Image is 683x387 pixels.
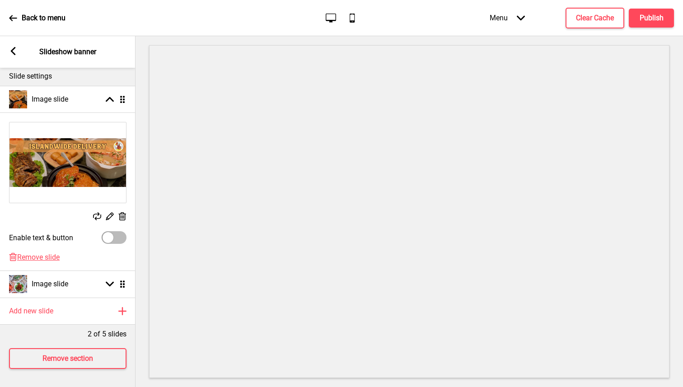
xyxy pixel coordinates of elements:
span: Remove slide [17,253,60,261]
label: Enable text & button [9,233,73,242]
img: Image [9,122,126,203]
p: Slideshow banner [39,47,96,57]
button: Publish [629,9,674,28]
p: Back to menu [22,13,65,23]
p: Slide settings [9,71,126,81]
p: 2 of 5 slides [88,329,126,339]
button: Remove section [9,348,126,369]
h4: Clear Cache [576,13,614,23]
h4: Remove section [42,354,93,364]
h4: Image slide [32,279,68,289]
div: Menu [481,5,534,31]
h4: Add new slide [9,306,53,316]
a: Back to menu [9,6,65,30]
button: Clear Cache [566,8,624,28]
h4: Publish [640,13,664,23]
h4: Image slide [32,94,68,104]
